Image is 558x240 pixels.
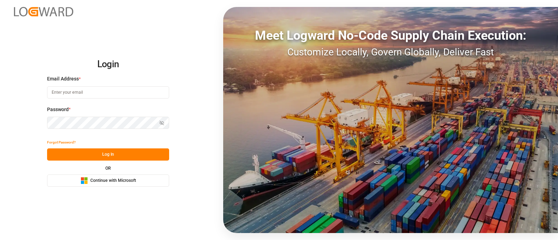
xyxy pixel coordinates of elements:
[47,175,169,187] button: Continue with Microsoft
[47,86,169,99] input: Enter your email
[223,45,558,60] div: Customize Locally, Govern Globally, Deliver Fast
[105,166,111,170] small: OR
[47,75,79,83] span: Email Address
[14,7,73,16] img: Logward_new_orange.png
[47,106,69,113] span: Password
[47,148,169,161] button: Log In
[90,178,136,184] span: Continue with Microsoft
[223,26,558,45] div: Meet Logward No-Code Supply Chain Execution:
[47,136,76,148] button: Forgot Password?
[47,53,169,76] h2: Login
